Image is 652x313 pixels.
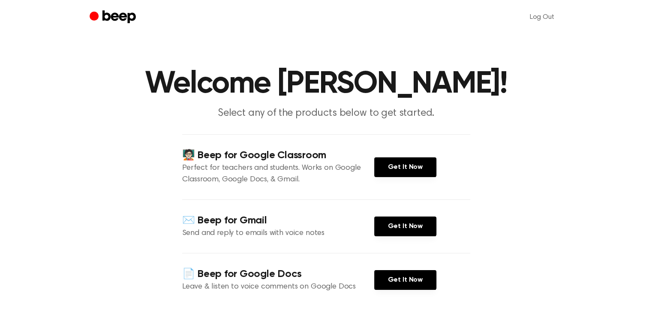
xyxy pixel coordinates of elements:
h4: 📄 Beep for Google Docs [182,267,374,281]
p: Leave & listen to voice comments on Google Docs [182,281,374,293]
p: Perfect for teachers and students. Works on Google Classroom, Google Docs, & Gmail. [182,163,374,186]
p: Select any of the products below to get started. [162,106,491,120]
h4: ✉️ Beep for Gmail [182,214,374,228]
a: Beep [90,9,138,26]
a: Get It Now [374,217,436,236]
p: Send and reply to emails with voice notes [182,228,374,239]
a: Get It Now [374,270,436,290]
h4: 🧑🏻‍🏫 Beep for Google Classroom [182,148,374,163]
h1: Welcome [PERSON_NAME]! [107,69,546,99]
a: Log Out [521,7,563,27]
a: Get It Now [374,157,436,177]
